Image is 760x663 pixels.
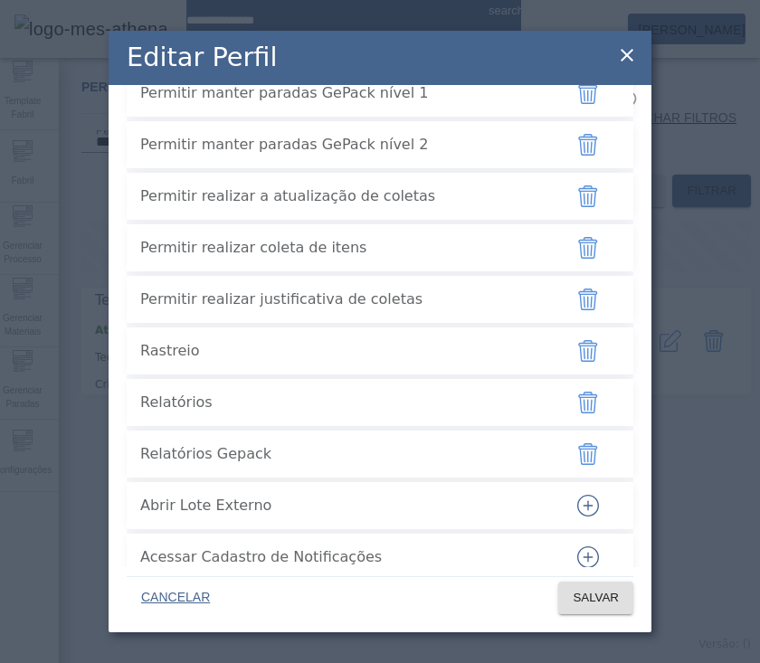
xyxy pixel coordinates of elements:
span: Permitir manter paradas GePack nível 1 [140,82,547,104]
button: CANCELAR [127,582,224,614]
span: SALVAR [573,589,619,607]
span: Relatórios Gepack [140,443,547,465]
span: Abrir Lote Externo [140,495,547,516]
span: Permitir realizar a atualização de coletas [140,185,547,207]
span: Permitir realizar justificativa de coletas [140,289,547,310]
span: Permitir manter paradas GePack nível 2 [140,134,547,156]
button: SALVAR [558,582,633,614]
span: Rastreio [140,340,547,362]
span: Relatórios [140,392,547,413]
h2: Editar Perfil [127,38,277,77]
span: CANCELAR [141,589,210,607]
span: Acessar Cadastro de Notificações [140,546,547,568]
span: Permitir realizar coleta de itens [140,237,547,259]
